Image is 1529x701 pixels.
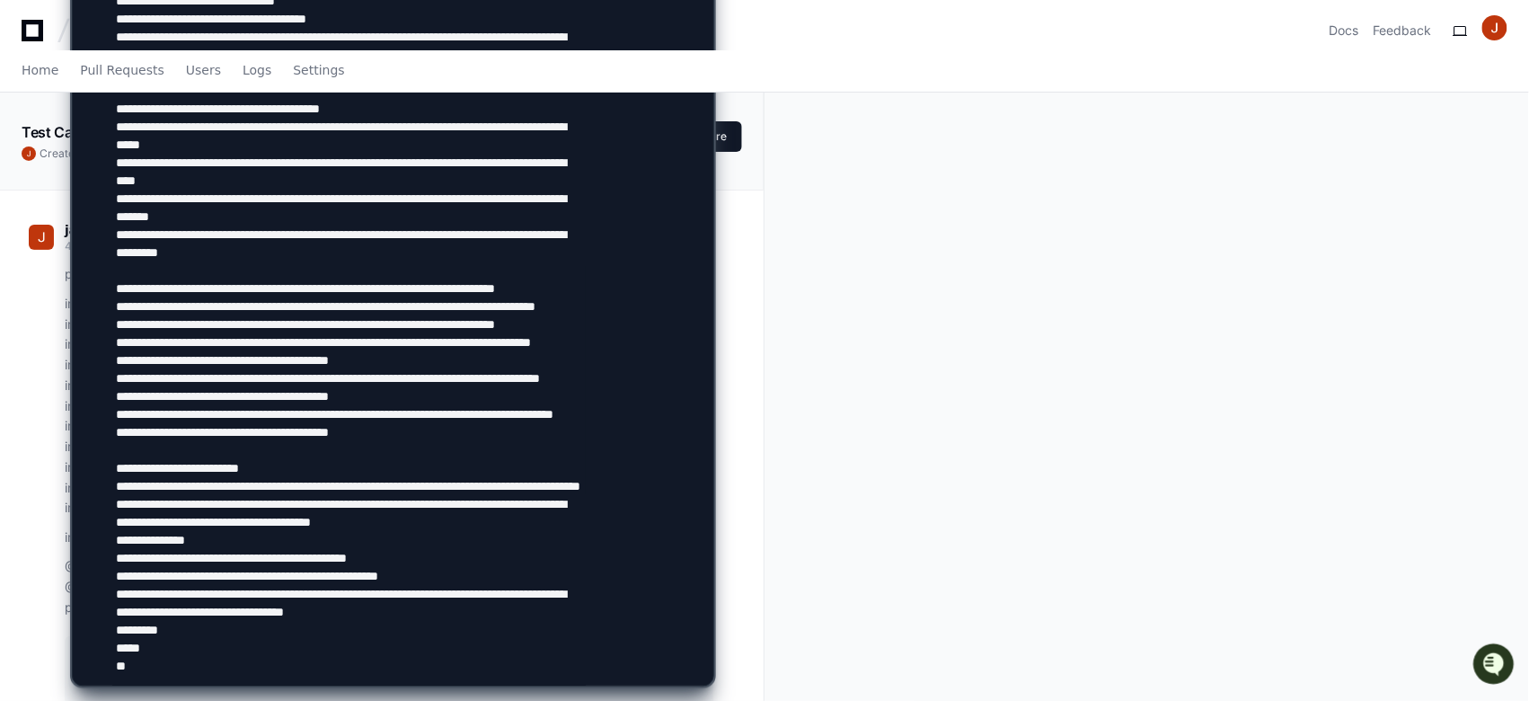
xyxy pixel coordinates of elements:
[61,152,261,166] div: We're offline, but we'll be back soon!
[293,65,344,75] span: Settings
[243,50,271,92] a: Logs
[179,189,217,202] span: Pylon
[61,134,295,152] div: Start new chat
[305,139,327,161] button: Start new chat
[80,65,164,75] span: Pull Requests
[1472,642,1520,690] iframe: Open customer support
[293,50,344,92] a: Settings
[22,50,58,92] a: Home
[18,72,327,101] div: Welcome
[127,188,217,202] a: Powered byPylon
[186,50,221,92] a: Users
[18,18,54,54] img: PlayerZero
[243,65,271,75] span: Logs
[18,134,50,166] img: 1756235613930-3d25f9e4-fa56-45dd-b3ad-e072dfbd1548
[80,50,164,92] a: Pull Requests
[186,65,221,75] span: Users
[22,65,58,75] span: Home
